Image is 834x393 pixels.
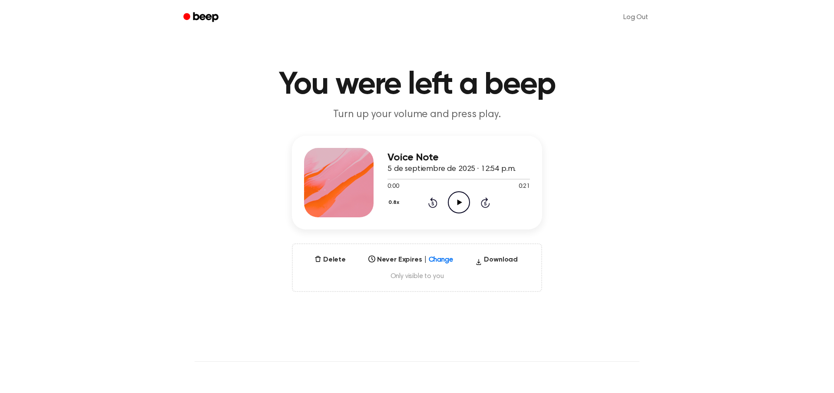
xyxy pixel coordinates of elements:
h3: Voice Note [387,152,530,164]
span: 0:21 [519,182,530,191]
span: Only visible to you [303,272,531,281]
button: 0.8x [387,195,402,210]
a: Beep [177,9,226,26]
button: Delete [311,255,349,265]
button: Download [472,255,521,269]
h1: You were left a beep [195,69,639,101]
span: 5 de septiembre de 2025 · 12:54 p.m. [387,165,516,173]
a: Log Out [615,7,657,28]
span: 0:00 [387,182,399,191]
p: Turn up your volume and press play. [250,108,584,122]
